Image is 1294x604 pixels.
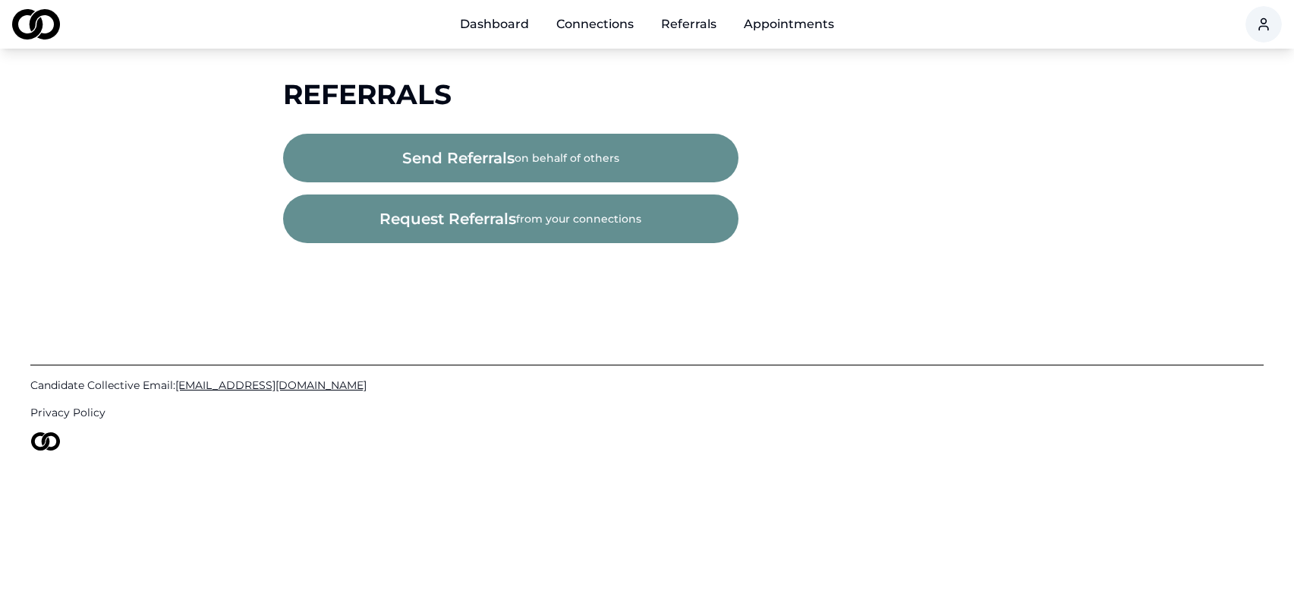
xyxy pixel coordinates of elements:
[30,405,1264,420] a: Privacy Policy
[175,378,367,392] span: [EMAIL_ADDRESS][DOMAIN_NAME]
[283,194,738,243] button: request referralsfrom your connections
[283,134,738,182] button: send referralson behalf of others
[283,77,452,111] span: Referrals
[544,9,646,40] a: Connections
[283,213,738,227] a: request referralsfrom your connections
[379,208,516,229] span: request referrals
[30,432,61,451] img: logo
[448,9,541,40] a: Dashboard
[12,9,60,40] img: logo
[732,9,846,40] a: Appointments
[283,152,738,166] a: send referralson behalf of others
[30,378,1264,393] a: Candidate Collective Email:[EMAIL_ADDRESS][DOMAIN_NAME]
[649,9,729,40] a: Referrals
[448,9,846,40] nav: Main
[402,147,515,169] span: send referrals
